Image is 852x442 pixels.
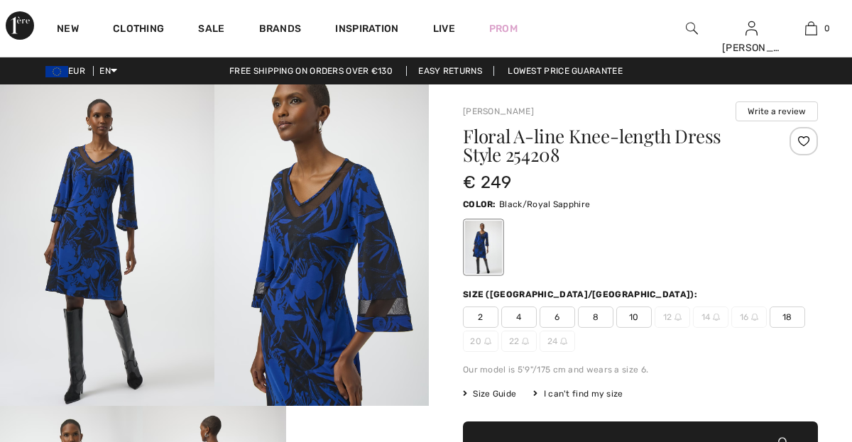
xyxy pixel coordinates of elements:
[463,106,534,116] a: [PERSON_NAME]
[433,21,455,36] a: Live
[782,20,840,37] a: 0
[686,20,698,37] img: search the website
[463,172,512,192] span: € 249
[533,387,623,400] div: I can't find my size
[722,40,780,55] div: [PERSON_NAME]
[540,306,575,328] span: 6
[484,338,491,345] img: ring-m.svg
[218,66,404,76] a: Free shipping on orders over €130
[501,331,537,352] span: 22
[335,23,398,38] span: Inspiration
[751,314,758,321] img: ring-m.svg
[805,20,817,37] img: My Bag
[463,127,759,164] h1: Floral A-line Knee-length Dress Style 254208
[745,21,758,35] a: Sign In
[463,306,498,328] span: 2
[540,331,575,352] span: 24
[499,199,590,209] span: Black/Royal Sapphire
[113,23,164,38] a: Clothing
[99,66,117,76] span: EN
[736,101,818,121] button: Write a review
[731,306,767,328] span: 16
[214,84,429,406] img: Floral A-Line Knee-Length Dress Style 254208. 2
[198,23,224,38] a: Sale
[522,338,529,345] img: ring-m.svg
[501,306,537,328] span: 4
[560,338,567,345] img: ring-m.svg
[406,66,494,76] a: Easy Returns
[655,306,690,328] span: 12
[489,21,518,36] a: Prom
[57,23,79,38] a: New
[463,288,700,301] div: Size ([GEOGRAPHIC_DATA]/[GEOGRAPHIC_DATA]):
[463,331,498,352] span: 20
[616,306,652,328] span: 10
[824,22,830,35] span: 0
[693,306,728,328] span: 14
[463,199,496,209] span: Color:
[713,314,720,321] img: ring-m.svg
[259,23,302,38] a: Brands
[45,66,68,77] img: Euro
[463,387,516,400] span: Size Guide
[465,221,502,274] div: Black/Royal Sapphire
[45,66,91,76] span: EUR
[745,20,758,37] img: My Info
[6,11,34,40] img: 1ère Avenue
[496,66,634,76] a: Lowest Price Guarantee
[463,363,818,376] div: Our model is 5'9"/175 cm and wears a size 6.
[770,306,805,328] span: 18
[578,306,613,328] span: 8
[674,314,682,321] img: ring-m.svg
